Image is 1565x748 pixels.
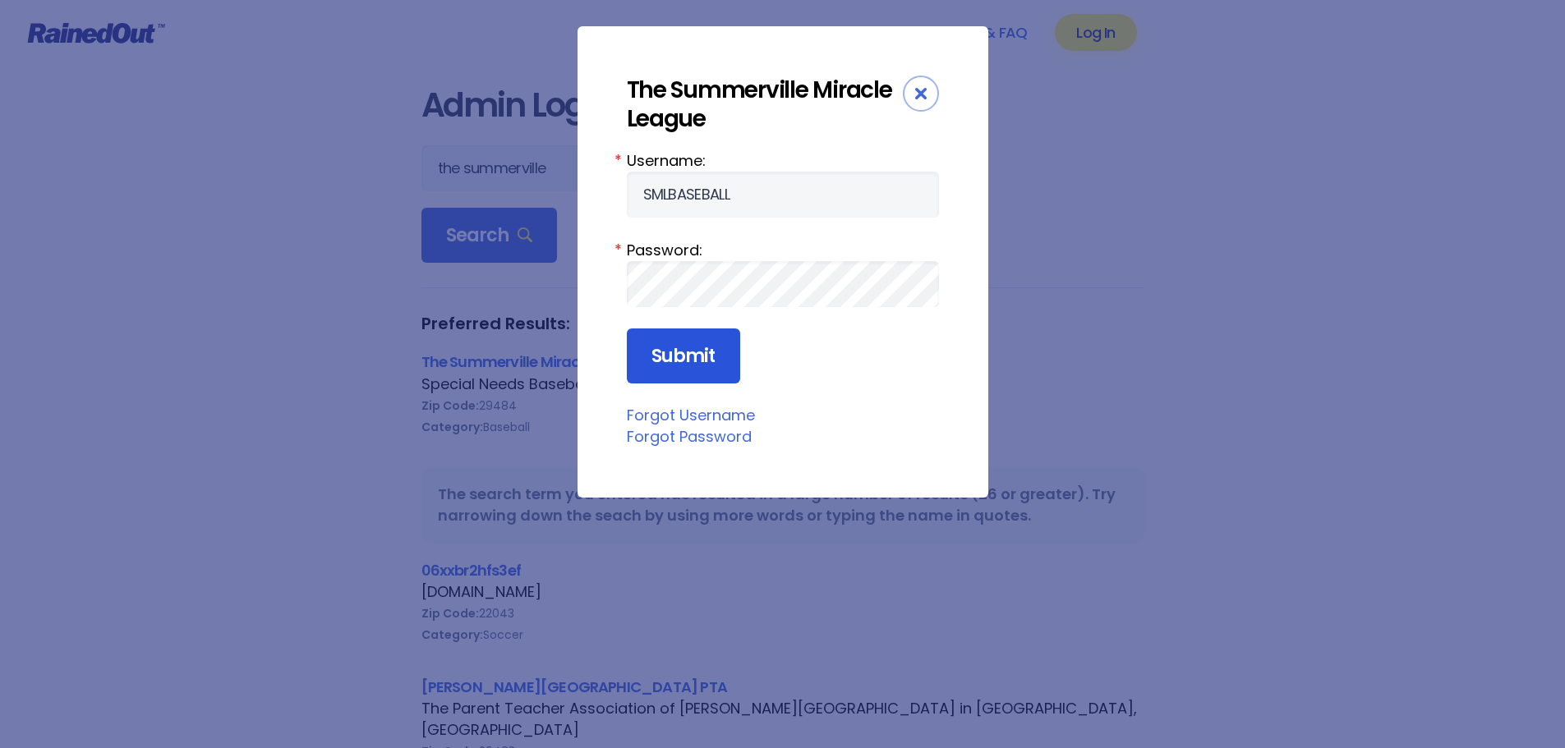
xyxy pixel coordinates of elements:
div: The Summerville Miracle League [627,76,903,133]
a: Forgot Password [627,426,752,447]
label: Password: [627,239,939,261]
input: Submit [627,328,740,384]
label: Username: [627,149,939,172]
div: Close [903,76,939,112]
a: Forgot Username [627,405,755,425]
